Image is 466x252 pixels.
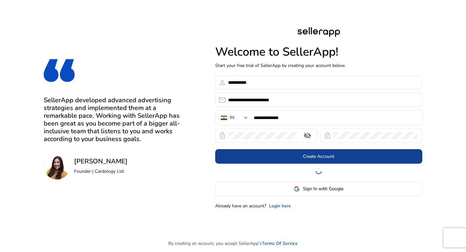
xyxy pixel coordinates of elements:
[215,45,422,59] h1: Welcome to SellerApp!
[230,114,234,121] div: IN
[262,240,298,247] a: Terms Of Service
[218,79,226,86] span: person
[303,185,343,192] span: Sign In with Google
[218,96,226,104] span: email
[74,168,128,175] p: Founder | Cardology Ltd
[215,181,422,196] button: Sign In with Google
[294,186,300,192] img: google-logo.svg
[74,158,128,165] h3: [PERSON_NAME]
[324,132,331,139] span: lock
[303,153,334,160] span: Create Account
[215,149,422,164] button: Create Account
[44,96,182,143] h3: SellerApp developed advanced advertising strategies and implemented them at a remarkable pace. Wo...
[218,132,226,139] span: lock
[269,203,291,209] a: Login here
[300,132,315,139] mat-icon: visibility_off
[215,203,266,209] p: Already have an account?
[215,62,422,69] p: Start your free trial of SellerApp by creating your account below.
